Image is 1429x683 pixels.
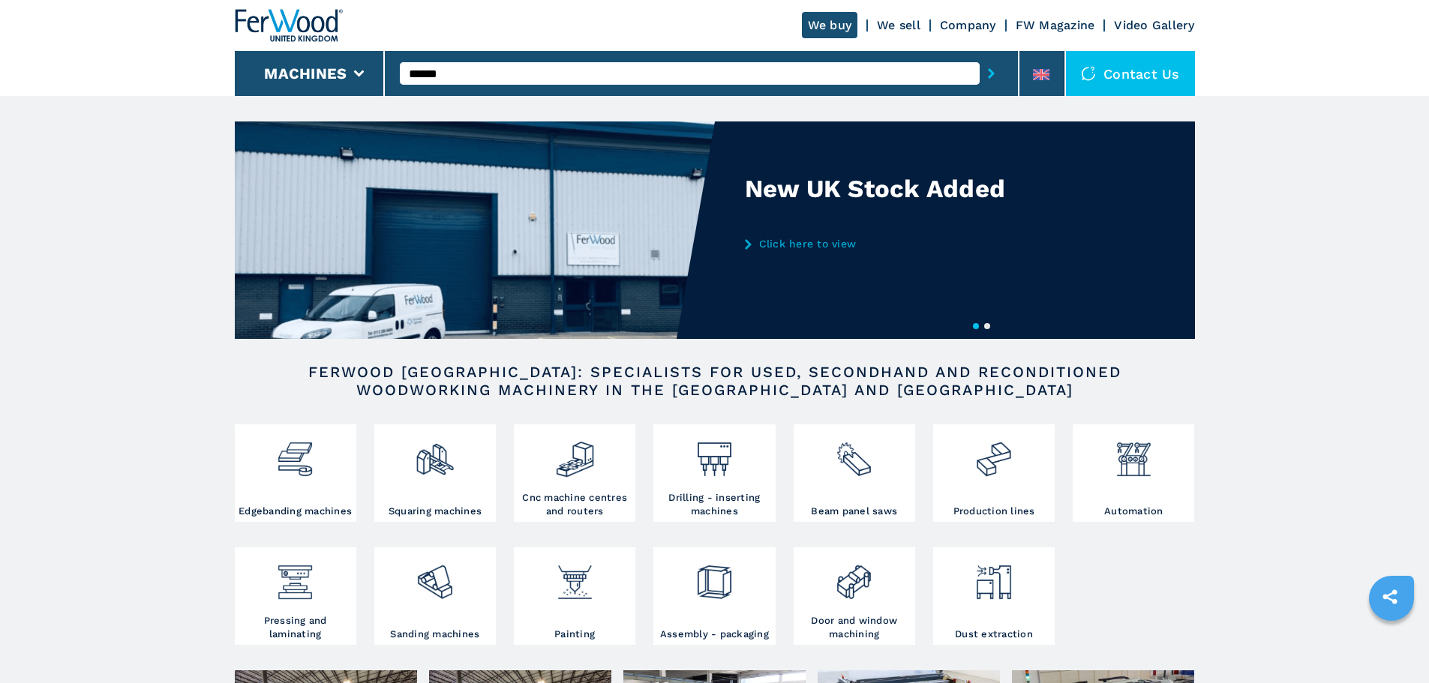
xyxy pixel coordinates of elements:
a: Drilling - inserting machines [653,424,775,522]
button: submit-button [980,56,1003,91]
img: sezionatrici_2.png [834,428,874,479]
h3: Assembly - packaging [660,628,769,641]
h3: Production lines [953,505,1035,518]
a: Automation [1073,424,1194,522]
a: Company [940,18,996,32]
h3: Painting [554,628,595,641]
a: We buy [802,12,858,38]
img: verniciatura_1.png [555,551,595,602]
h3: Automation [1104,505,1163,518]
a: Cnc machine centres and routers [514,424,635,522]
img: squadratrici_2.png [415,428,455,479]
h3: Sanding machines [390,628,479,641]
a: Video Gallery [1114,18,1194,32]
h3: Drilling - inserting machines [657,491,771,518]
h3: Beam panel saws [811,505,897,518]
h3: Door and window machining [797,614,911,641]
a: FW Magazine [1016,18,1095,32]
img: pressa-strettoia.png [275,551,315,602]
img: linee_di_produzione_2.png [974,428,1013,479]
img: centro_di_lavoro_cnc_2.png [555,428,595,479]
a: Door and window machining [794,547,915,645]
a: Assembly - packaging [653,547,775,645]
button: 2 [984,323,990,329]
img: montaggio_imballaggio_2.png [695,551,734,602]
img: Ferwood [235,9,343,42]
a: Squaring machines [374,424,496,522]
div: Contact us [1066,51,1195,96]
a: Pressing and laminating [235,547,356,645]
a: Beam panel saws [794,424,915,522]
img: bordatrici_1.png [275,428,315,479]
img: New UK Stock Added [235,121,715,339]
h3: Pressing and laminating [239,614,353,641]
a: Production lines [933,424,1055,522]
a: Painting [514,547,635,645]
a: We sell [877,18,920,32]
img: levigatrici_2.png [415,551,455,602]
img: lavorazione_porte_finestre_2.png [834,551,874,602]
img: aspirazione_1.png [974,551,1013,602]
h3: Cnc machine centres and routers [518,491,632,518]
button: Machines [264,64,347,82]
h2: FERWOOD [GEOGRAPHIC_DATA]: SPECIALISTS FOR USED, SECONDHAND AND RECONDITIONED WOODWORKING MACHINE... [283,363,1147,399]
a: Sanding machines [374,547,496,645]
img: Contact us [1081,66,1096,81]
h3: Squaring machines [389,505,482,518]
a: Click here to view [745,238,1039,250]
iframe: Chat [1365,616,1418,672]
h3: Dust extraction [955,628,1033,641]
a: sharethis [1371,578,1409,616]
button: 1 [973,323,979,329]
a: Dust extraction [933,547,1055,645]
h3: Edgebanding machines [239,505,352,518]
a: Edgebanding machines [235,424,356,522]
img: automazione.png [1114,428,1154,479]
img: foratrici_inseritrici_2.png [695,428,734,479]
